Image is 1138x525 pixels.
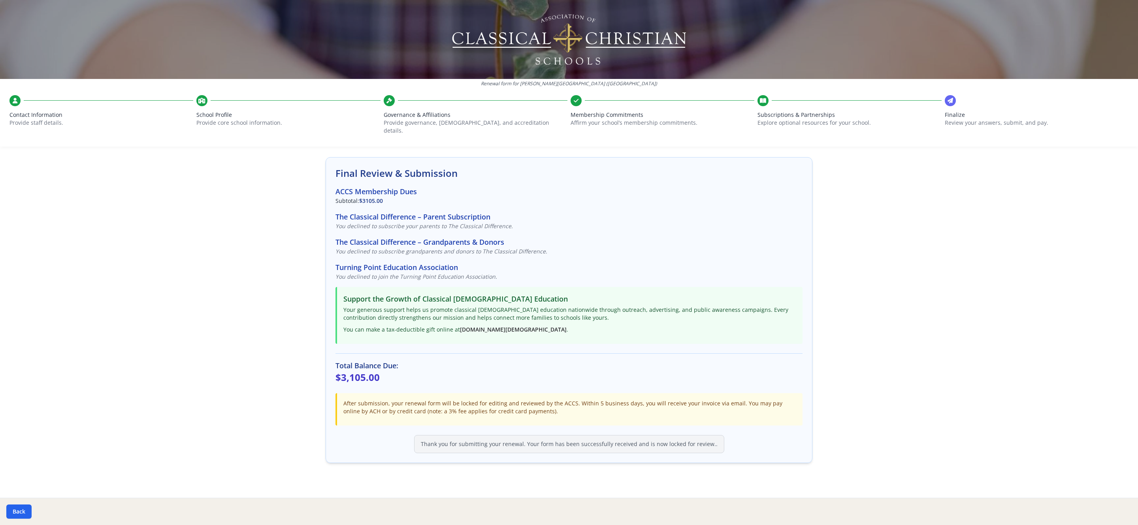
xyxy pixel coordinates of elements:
[451,12,688,67] img: Logo
[945,111,1129,119] span: Finalize
[6,504,32,519] button: Back
[335,273,803,281] p: You declined to join the Turning Point Education Association.
[335,167,803,180] h2: Final Review & Submission
[343,399,796,415] p: After submission, your renewal form will be locked for editing and reviewed by the ACCS. Within 5...
[343,293,796,304] h3: Support the Growth of Classical [DEMOGRAPHIC_DATA] Education
[384,119,567,135] p: Provide governance, [DEMOGRAPHIC_DATA], and accreditation details.
[335,197,803,205] p: Subtotal:
[9,119,193,127] p: Provide staff details.
[384,111,567,119] span: Governance & Affiliations
[343,306,796,322] p: Your generous support helps us promote classical [DEMOGRAPHIC_DATA] education nationwide through ...
[196,119,380,127] p: Provide core school information.
[460,326,567,333] a: [DOMAIN_NAME][DEMOGRAPHIC_DATA]
[9,111,193,119] span: Contact Information
[335,247,803,255] p: You declined to subscribe grandparents and donors to The Classical Difference.
[335,360,803,371] h3: Total Balance Due:
[335,262,803,273] h3: Turning Point Education Association
[335,236,803,247] h3: The Classical Difference – Grandparents & Donors
[196,111,380,119] span: School Profile
[757,111,941,119] span: Subscriptions & Partnerships
[757,119,941,127] p: Explore optional resources for your school.
[359,197,383,204] span: $3105.00
[945,119,1129,127] p: Review your answers, submit, and pay.
[335,211,803,222] h3: The Classical Difference – Parent Subscription
[335,371,803,384] p: $3,105.00
[414,435,724,453] div: Thank you for submitting your renewal. Your form has been successfully received and is now locked...
[571,119,754,127] p: Affirm your school’s membership commitments.
[335,186,803,197] h3: ACCS Membership Dues
[343,326,796,334] p: You can make a tax-deductible gift online at .
[335,222,803,230] p: You declined to subscribe your parents to The Classical Difference.
[571,111,754,119] span: Membership Commitments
